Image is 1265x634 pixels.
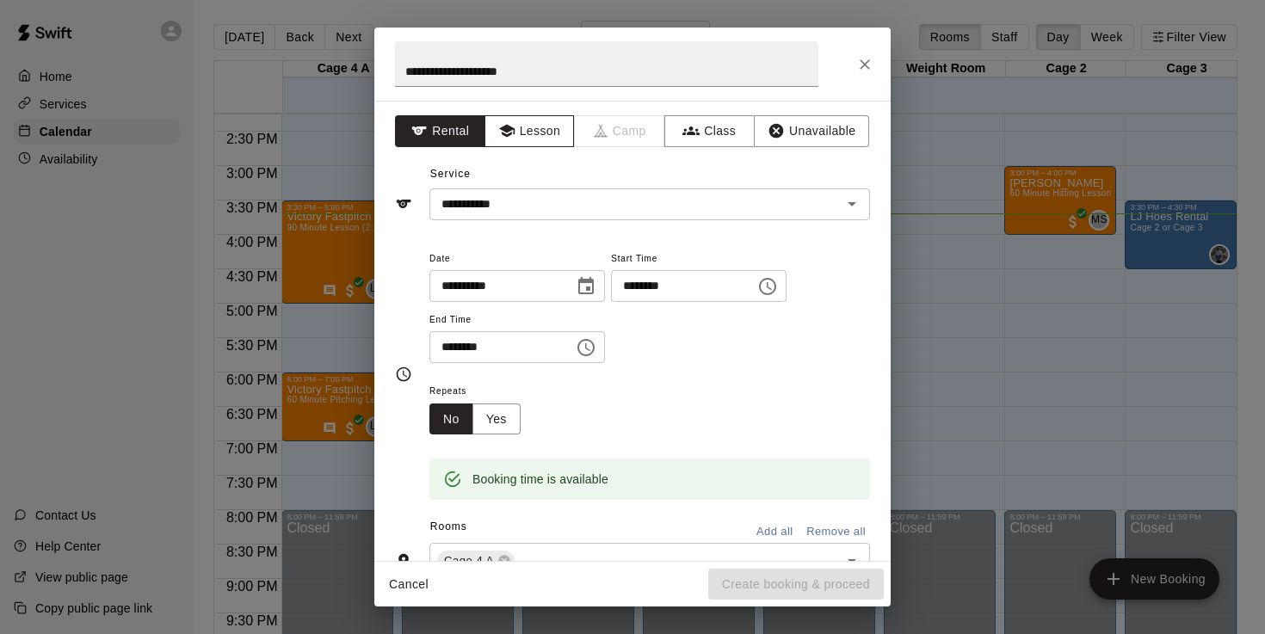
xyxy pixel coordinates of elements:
button: Unavailable [754,115,869,147]
div: outlined button group [429,403,521,435]
div: Cage 4 A [437,551,515,571]
svg: Rooms [395,552,412,569]
span: Start Time [611,248,787,271]
button: Remove all [802,519,870,545]
button: Choose time, selected time is 7:00 PM [750,269,785,304]
button: Choose time, selected time is 7:00 PM [569,330,603,365]
button: Open [840,192,864,216]
button: Cancel [381,569,436,600]
button: Add all [747,519,802,545]
svg: Service [395,195,412,212]
span: Camps can only be created in the Services page [575,115,665,147]
button: Rental [395,115,485,147]
span: Date [429,248,605,271]
button: Choose date, selected date is Aug 13, 2025 [569,269,603,304]
button: Class [664,115,755,147]
span: Cage 4 A [437,552,501,569]
span: End Time [429,309,605,332]
button: Lesson [484,115,575,147]
div: Booking time is available [472,464,608,495]
button: No [429,403,473,435]
svg: Timing [395,366,412,383]
button: Yes [472,403,521,435]
button: Close [849,49,880,80]
span: Rooms [430,520,467,532]
span: Repeats [429,380,534,403]
button: Open [840,549,864,573]
span: Service [430,168,471,180]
